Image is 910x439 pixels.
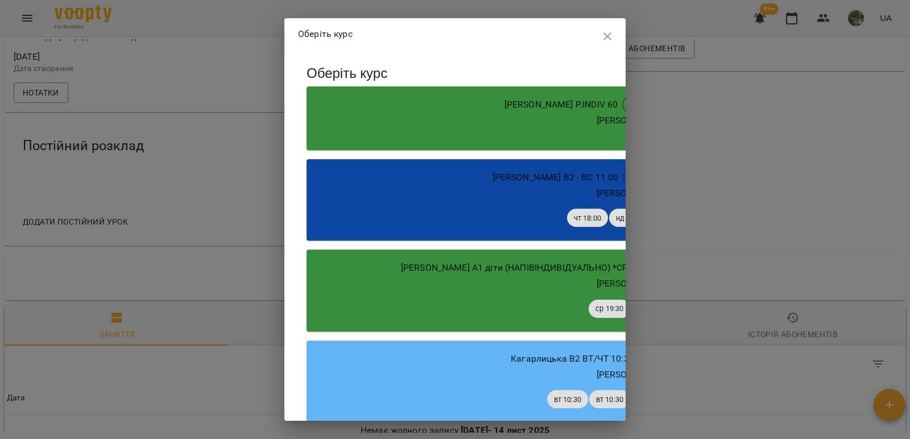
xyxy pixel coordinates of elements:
span: вт 10:30 [547,394,588,405]
span: нд 11:00 [609,213,651,223]
span: [PERSON_NAME] [597,188,665,198]
span: [PERSON_NAME] [597,278,665,289]
span: [PERSON_NAME] [597,115,665,126]
span: [PERSON_NAME] В2 -ВТ 18_00-ВС 11_00 [623,172,768,182]
p: [PERSON_NAME] P.INDIV 60 [504,98,618,111]
span: ср 19:30 [589,303,630,314]
p: Оберіть курс [298,27,353,41]
span: чт 18:00 [567,213,608,223]
p: [PERSON_NAME] В2 - ВС 11.00 [493,171,619,184]
p: Кагарлицька В2 ВТ/ЧТ 10:30 [511,352,634,366]
span: [PERSON_NAME] [597,369,665,380]
span: вт 10:30 [589,394,630,405]
p: [PERSON_NAME] А1 діти (НАПІВІНДИВІДУАЛЬНО) *СР 19:30 / ПТ 19:00* [401,261,703,275]
span: [PERSON_NAME] та [PERSON_NAME] [623,100,756,110]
